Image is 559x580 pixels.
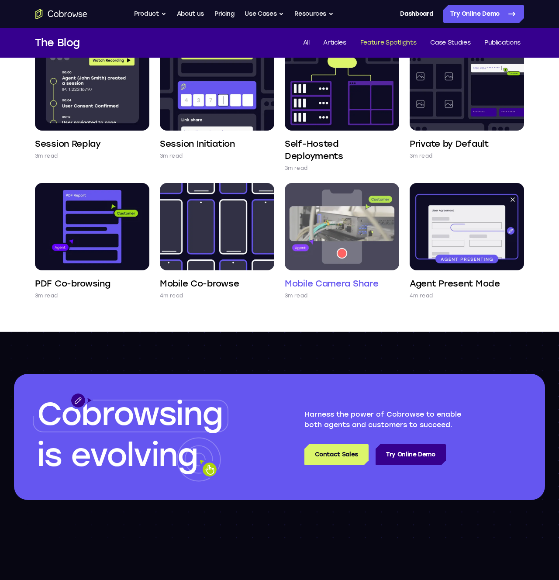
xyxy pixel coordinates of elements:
span: Cobrowsing [37,395,222,433]
span: evolving [71,436,198,474]
p: 3m read [410,152,432,160]
img: Agent Present Mode [410,183,524,270]
p: 4m read [160,291,183,300]
h4: Session Initiation [160,138,235,150]
img: Session Replay [35,43,149,131]
h4: Self-Hosted Deployments [285,138,399,162]
a: Session Replay 3m read [35,43,149,160]
a: Mobile Camera Share 3m read [285,183,399,300]
h4: Mobile Camera Share [285,277,378,290]
a: Dashboard [400,5,433,23]
h4: Agent Present Mode [410,277,500,290]
a: Articles [320,36,349,50]
img: Private by Default [410,43,524,131]
a: Publications [481,36,524,50]
p: Harness the power of Cobrowse to enable both agents and customers to succeed. [304,409,480,430]
a: Go to the home page [35,9,87,19]
p: 4m read [410,291,433,300]
a: Try Online Demo [376,444,446,465]
a: Feature Spotlights [357,36,420,50]
img: Session Initiation [160,43,274,131]
img: Mobile Co-browse [160,183,274,270]
a: PDF Co-browsing 3m read [35,183,149,300]
a: Mobile Co-browse 4m read [160,183,274,300]
span: is [37,436,62,474]
p: 3m read [285,164,307,173]
a: Self-Hosted Deployments 3m read [285,43,399,173]
img: Mobile Camera Share [285,183,399,270]
h4: Mobile Co-browse [160,277,239,290]
a: All [300,36,313,50]
a: Agent Present Mode 4m read [410,183,524,300]
button: Use Cases [245,5,284,23]
p: 3m read [285,291,307,300]
a: About us [177,5,204,23]
a: Try Online Demo [443,5,524,23]
a: Pricing [214,5,235,23]
h4: PDF Co-browsing [35,277,110,290]
h4: Session Replay [35,138,101,150]
a: Private by Default 3m read [410,43,524,160]
button: Resources [294,5,334,23]
p: 3m read [35,152,58,160]
p: 3m read [160,152,183,160]
img: PDF Co-browsing [35,183,149,270]
a: Contact Sales [304,444,369,465]
p: 3m read [35,291,58,300]
button: Product [134,5,166,23]
a: Case Studies [427,36,474,50]
h4: Private by Default [410,138,489,150]
h1: The Blog [35,35,80,51]
img: Self-Hosted Deployments [285,43,399,131]
a: Session Initiation 3m read [160,43,274,160]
